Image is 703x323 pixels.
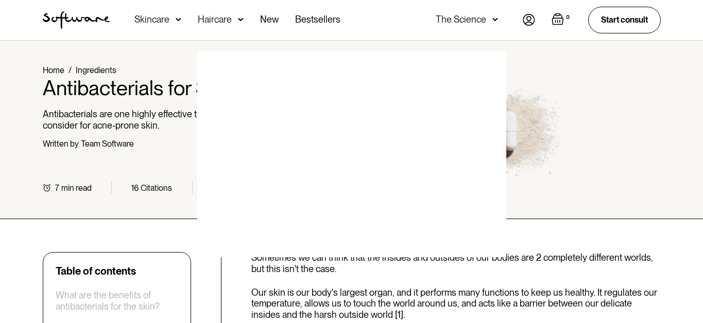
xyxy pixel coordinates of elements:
[43,65,64,75] a: Home
[56,265,136,277] div: Table of contents
[198,14,232,25] div: Haircare
[55,183,59,193] div: 7
[43,139,79,149] div: Written by
[436,14,486,25] div: The Science
[43,76,296,100] h1: Antibacterials for Skin
[76,65,116,75] a: Ingredients
[43,11,110,29] a: home
[43,11,110,29] img: Software Logo
[176,14,181,25] img: arrow down
[564,13,572,22] div: 0
[251,252,661,274] p: Sometimes we can think that the insides and outsides of our bodies are 2 completely different wor...
[131,183,139,193] div: 16
[588,7,661,33] a: Start consult
[134,14,169,25] div: Skincare
[81,139,134,149] div: Team Software
[141,183,172,193] div: Citations
[492,14,498,25] img: arrow down
[238,14,244,25] img: arrow down
[197,51,506,257] img: blank image
[56,290,178,312] a: What are the benefits of antibacterials for the skin?
[251,287,661,320] p: Our skin is our body's largest organ, and it performs many functions to keep us healthy. It regul...
[68,65,72,75] div: /
[61,183,92,193] div: min read
[43,109,296,131] p: Antibacterials are one highly effective treatment option to consider for acne-prone skin.
[552,13,572,27] a: Open empty cart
